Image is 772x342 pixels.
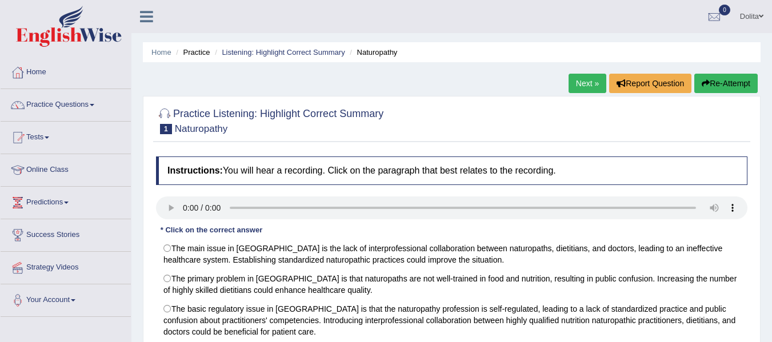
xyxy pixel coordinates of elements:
li: Practice [173,47,210,58]
a: Your Account [1,284,131,313]
a: Predictions [1,187,131,215]
a: Tests [1,122,131,150]
span: 0 [719,5,730,15]
b: Instructions: [167,166,223,175]
h4: You will hear a recording. Click on the paragraph that best relates to the recording. [156,156,747,185]
a: Strategy Videos [1,252,131,280]
button: Re-Attempt [694,74,758,93]
a: Success Stories [1,219,131,248]
label: The main issue in [GEOGRAPHIC_DATA] is the lack of interprofessional collaboration between naturo... [156,239,747,269]
li: Naturopathy [347,47,397,58]
a: Home [151,48,171,57]
div: * Click on the correct answer [156,225,267,236]
span: 1 [160,124,172,134]
a: Listening: Highlight Correct Summary [222,48,345,57]
h2: Practice Listening: Highlight Correct Summary [156,106,383,134]
a: Practice Questions [1,89,131,118]
button: Report Question [609,74,691,93]
a: Next » [569,74,606,93]
label: The basic regulatory issue in [GEOGRAPHIC_DATA] is that the naturopathy profession is self-regula... [156,299,747,341]
label: The primary problem in [GEOGRAPHIC_DATA] is that naturopaths are not well-trained in food and nut... [156,269,747,300]
a: Online Class [1,154,131,183]
small: Naturopathy [175,123,228,134]
a: Home [1,57,131,85]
